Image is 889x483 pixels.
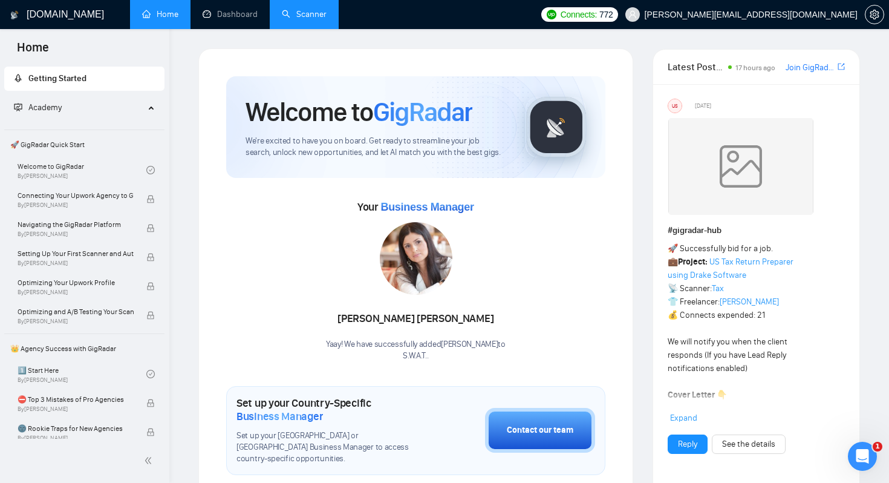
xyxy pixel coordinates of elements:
span: [DATE] [695,100,711,111]
a: 1️⃣ Start HereBy[PERSON_NAME] [18,361,146,387]
img: logo [10,5,19,25]
img: weqQh+iSagEgQAAAABJRU5ErkJggg== [668,118,813,215]
a: searchScanner [282,9,327,19]
span: Expand [670,413,697,423]
img: upwork-logo.png [547,10,556,19]
span: By [PERSON_NAME] [18,435,134,442]
span: 🌚 Rookie Traps for New Agencies [18,422,134,435]
span: Navigating the GigRadar Platform [18,218,134,231]
span: Setting Up Your First Scanner and Auto-Bidder [18,248,134,260]
span: Your [357,200,474,214]
a: Welcome to GigRadarBy[PERSON_NAME] [18,157,146,183]
a: export [838,61,845,73]
a: US Tax Return Preparer using Drake Software [668,257,793,280]
span: check-circle [146,166,155,174]
span: GigRadar [373,96,472,128]
span: Optimizing and A/B Testing Your Scanner for Better Results [18,306,134,318]
span: By [PERSON_NAME] [18,202,134,209]
span: lock [146,311,155,320]
p: S.W.A.T. . [326,350,506,362]
span: Optimizing Your Upwork Profile [18,277,134,289]
h1: # gigradar-hub [668,224,845,237]
span: Connecting Your Upwork Agency to GigRadar [18,189,134,202]
span: 17 hours ago [735,64,775,72]
div: US [668,99,682,113]
span: Getting Started [28,73,86,84]
span: Latest Posts from the GigRadar Community [668,59,725,74]
strong: Project: [678,257,708,267]
span: ⛔ Top 3 Mistakes of Pro Agencies [18,393,134,406]
span: We're excited to have you on board. Get ready to streamline your job search, unlock new opportuni... [246,136,506,159]
span: Business Manager [380,201,474,213]
span: By [PERSON_NAME] [18,260,134,267]
span: 1 [873,442,882,452]
h1: Set up your Country-Specific [236,396,425,423]
span: export [838,62,845,71]
span: 👑 Agency Success with GigRadar [5,337,163,361]
span: Set up your [GEOGRAPHIC_DATA] or [GEOGRAPHIC_DATA] Business Manager to access country-specific op... [236,430,425,465]
span: Connects: [561,8,597,21]
strong: Cover Letter 👇 [668,390,727,400]
div: [PERSON_NAME] [PERSON_NAME] [326,309,506,329]
span: Academy [14,102,62,113]
a: setting [865,10,884,19]
button: See the details [712,435,786,454]
span: Home [7,39,59,64]
button: Contact our team [485,408,595,453]
a: Reply [678,438,697,451]
img: gigradar-logo.png [526,97,587,157]
span: By [PERSON_NAME] [18,289,134,296]
h1: Welcome to [246,96,472,128]
a: [PERSON_NAME] [720,297,779,307]
button: Reply [668,435,708,454]
a: homeHome [142,9,178,19]
span: lock [146,224,155,232]
iframe: Intercom live chat [848,442,877,471]
span: lock [146,428,155,436]
span: Business Manager [236,410,323,423]
span: Academy [28,102,62,113]
img: 1706119779818-multi-117.jpg [380,222,452,295]
span: lock [146,253,155,261]
span: double-left [144,455,156,467]
span: 🚀 GigRadar Quick Start [5,133,163,157]
span: lock [146,195,155,203]
span: lock [146,282,155,291]
span: By [PERSON_NAME] [18,231,134,238]
span: user [628,10,637,19]
span: lock [146,399,155,407]
a: See the details [722,438,775,451]
span: check-circle [146,370,155,378]
button: setting [865,5,884,24]
a: Join GigRadar Slack Community [786,61,835,74]
span: 772 [599,8,613,21]
div: Yaay! We have successfully added [PERSON_NAME] to [326,339,506,362]
span: By [PERSON_NAME] [18,406,134,413]
a: Tax [712,283,724,294]
span: fund-projection-screen [14,103,22,111]
span: rocket [14,74,22,82]
div: Contact our team [507,424,573,437]
a: dashboardDashboard [203,9,258,19]
li: Getting Started [4,67,164,91]
span: By [PERSON_NAME] [18,318,134,325]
